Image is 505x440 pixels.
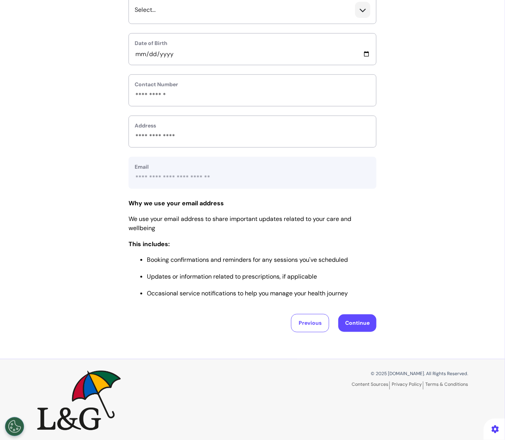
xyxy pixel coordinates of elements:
[392,382,423,390] a: Privacy Policy
[37,371,121,430] img: Spectrum.Life logo
[425,382,468,388] a: Terms & Conditions
[147,255,376,264] li: Booking confirmations and reminders for any sessions you've scheduled
[5,417,24,436] button: Open Preferences
[135,5,156,15] span: Select...
[291,314,329,332] button: Previous
[135,163,370,171] label: Email
[258,371,468,377] p: © 2025 [DOMAIN_NAME]. All Rights Reserved.
[135,39,370,47] label: Date of Birth
[129,240,376,248] h3: This includes:
[129,200,376,207] h3: Why we use your email address
[135,81,370,89] label: Contact Number
[147,272,376,281] li: Updates or information related to prescriptions, if applicable
[135,122,370,130] label: Address
[352,382,390,390] a: Content Sources
[129,214,376,233] p: We use your email address to share important updates related to your care and wellbeing
[338,314,376,332] button: Continue
[147,289,376,298] li: Occasional service notifications to help you manage your health journey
